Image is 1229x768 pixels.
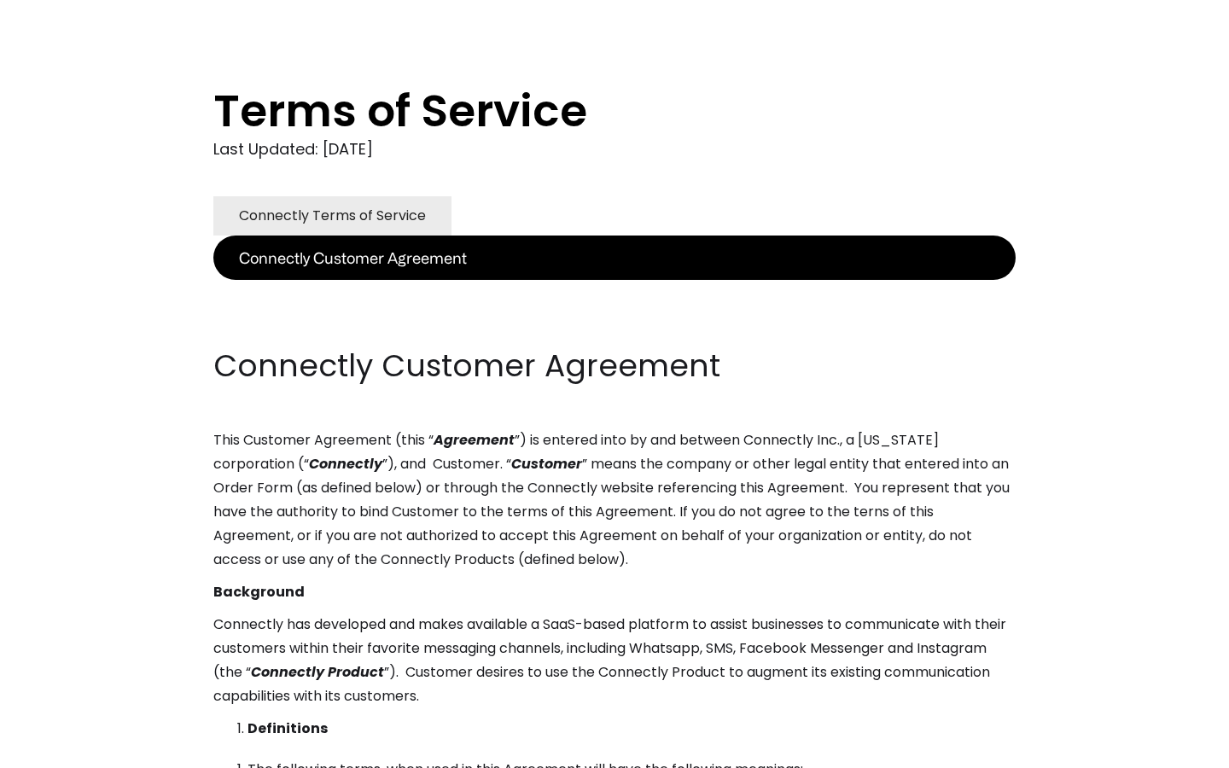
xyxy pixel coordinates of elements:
[213,137,1016,162] div: Last Updated: [DATE]
[213,280,1016,304] p: ‍
[239,246,467,270] div: Connectly Customer Agreement
[248,719,328,738] strong: Definitions
[511,454,582,474] em: Customer
[434,430,515,450] em: Agreement
[213,312,1016,336] p: ‍
[17,736,102,762] aside: Language selected: English
[213,85,947,137] h1: Terms of Service
[239,204,426,228] div: Connectly Terms of Service
[251,662,384,682] em: Connectly Product
[213,613,1016,708] p: Connectly has developed and makes available a SaaS-based platform to assist businesses to communi...
[213,345,1016,387] h2: Connectly Customer Agreement
[213,428,1016,572] p: This Customer Agreement (this “ ”) is entered into by and between Connectly Inc., a [US_STATE] co...
[34,738,102,762] ul: Language list
[213,582,305,602] strong: Background
[309,454,382,474] em: Connectly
